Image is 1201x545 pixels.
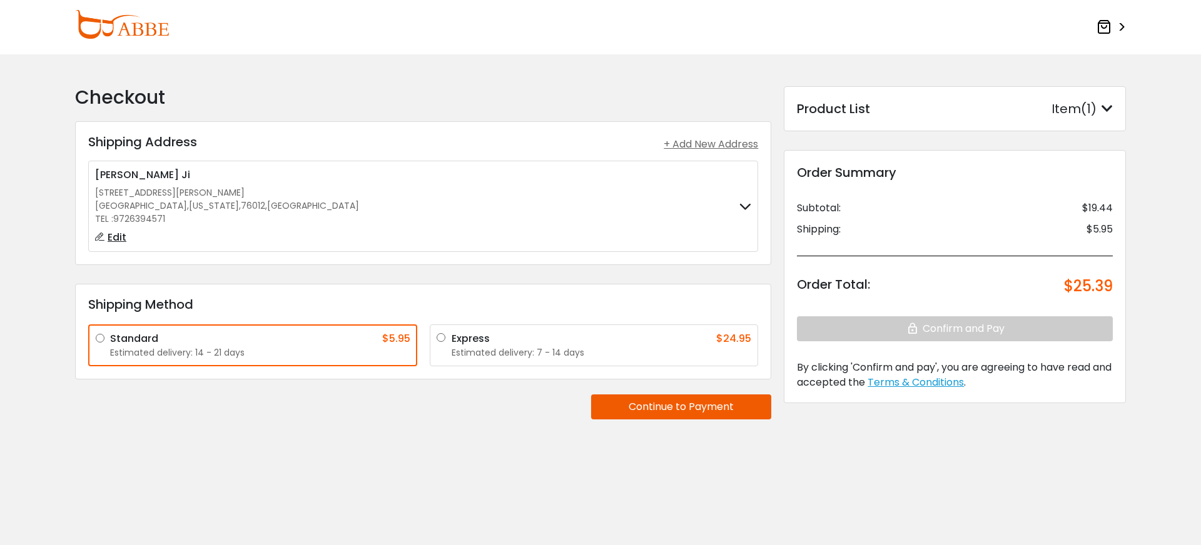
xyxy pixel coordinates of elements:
[716,331,751,346] div: $24.95
[452,331,490,346] div: Express
[591,394,771,419] button: Continue to Payment
[113,212,165,225] span: 9726394571
[108,230,126,244] span: Edit
[797,275,870,297] div: Order Total:
[1097,16,1126,39] a: >
[181,167,190,182] span: Ji
[797,222,841,237] div: Shipping:
[797,360,1113,390] div: .
[664,137,758,152] div: + Add New Address
[797,201,841,216] div: Subtotal:
[1114,16,1126,39] span: >
[95,199,359,212] div: , , ,
[95,167,179,182] span: [PERSON_NAME]
[88,134,197,149] h3: Shipping Address
[797,163,1113,182] div: Order Summary
[95,199,187,212] span: [GEOGRAPHIC_DATA]
[868,375,964,389] span: Terms & Conditions
[267,199,359,212] span: [GEOGRAPHIC_DATA]
[797,99,870,118] div: Product List
[110,346,410,359] div: Estimated delivery: 14 - 21 days
[1082,201,1113,216] div: $19.44
[95,186,245,199] span: [STREET_ADDRESS][PERSON_NAME]
[1087,222,1113,237] div: $5.95
[382,331,410,346] div: $5.95
[452,346,752,359] div: Estimated delivery: 7 - 14 days
[797,360,1112,389] span: By clicking 'Confirm and pay', you are agreeing to have read and accepted the
[241,199,265,212] span: 76012
[110,331,158,346] div: Standard
[189,199,239,212] span: [US_STATE]
[75,10,169,39] img: abbeglasses.com
[88,297,758,312] h3: Shipping Method
[75,86,771,109] h2: Checkout
[1064,275,1113,297] div: $25.39
[95,212,359,226] div: TEL :
[1052,99,1113,118] div: Item(1)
